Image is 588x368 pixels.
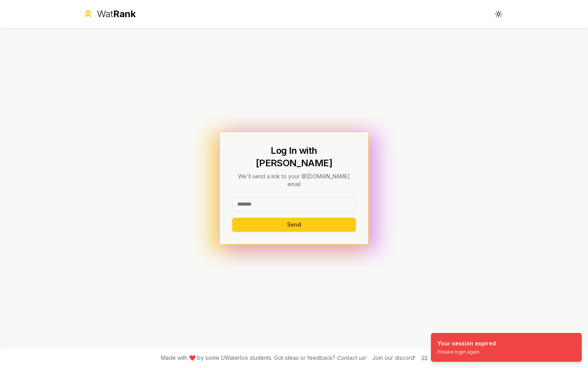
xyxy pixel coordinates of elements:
[232,218,356,232] button: Send
[113,8,136,19] span: Rank
[232,144,356,169] h1: Log In with [PERSON_NAME]
[372,354,415,362] div: Join our discord!
[82,8,136,20] a: WatRank
[232,173,356,188] p: We'll send a link to your @[DOMAIN_NAME] email
[437,349,496,355] div: Please login again.
[337,354,366,361] a: Contact us!
[161,354,366,362] span: Made with ❤️ by some UWaterloo students. Got ideas or feedback?
[97,8,136,20] div: Wat
[437,340,496,347] div: Your session expired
